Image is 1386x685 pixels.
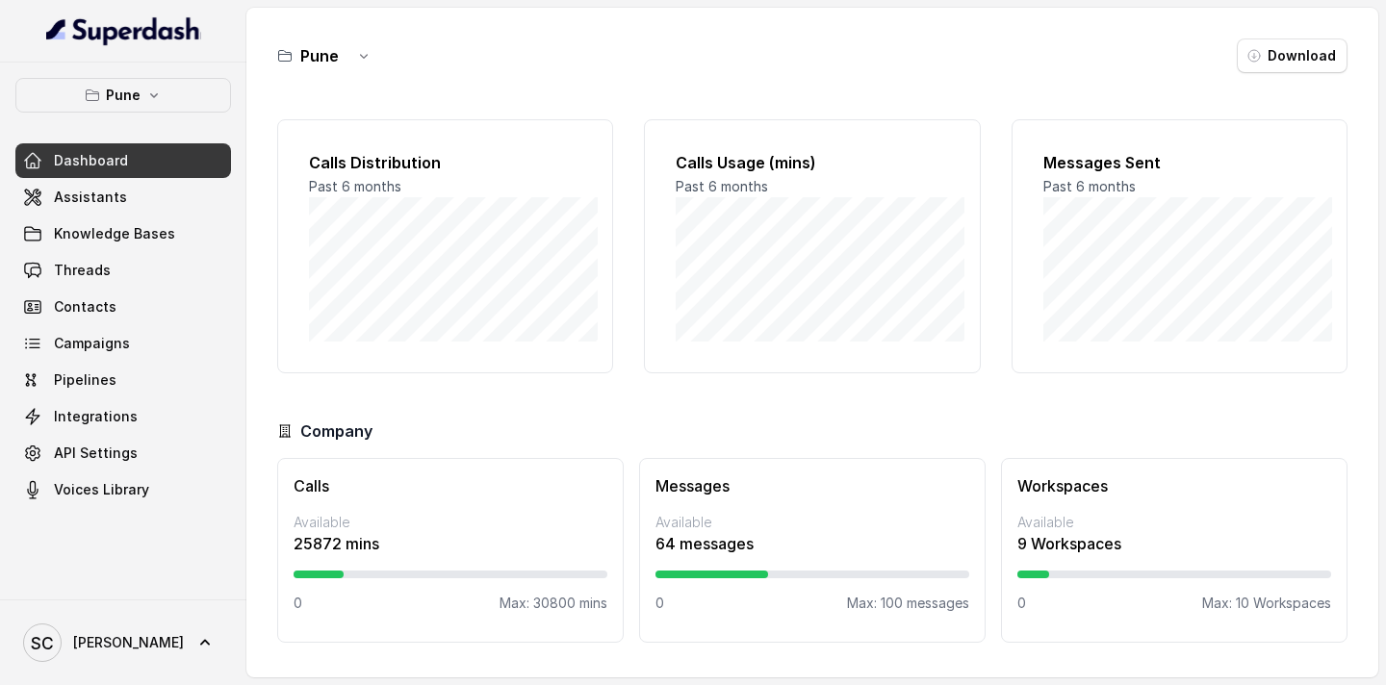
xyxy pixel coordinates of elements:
[54,151,128,170] span: Dashboard
[15,363,231,397] a: Pipelines
[1043,151,1316,174] h2: Messages Sent
[655,513,969,532] p: Available
[676,151,948,174] h2: Calls Usage (mins)
[15,78,231,113] button: Pune
[46,15,201,46] img: light.svg
[500,594,607,613] p: Max: 30800 mins
[309,151,581,174] h2: Calls Distribution
[1017,513,1331,532] p: Available
[15,472,231,507] a: Voices Library
[1237,38,1347,73] button: Download
[106,84,141,107] p: Pune
[300,44,339,67] h3: Pune
[31,633,54,653] text: SC
[15,436,231,470] a: API Settings
[294,474,607,497] h3: Calls
[294,532,607,555] p: 25872 mins
[54,370,116,390] span: Pipelines
[1017,532,1331,555] p: 9 Workspaces
[54,334,130,353] span: Campaigns
[294,594,302,613] p: 0
[294,513,607,532] p: Available
[1017,594,1026,613] p: 0
[54,407,138,426] span: Integrations
[655,474,969,497] h3: Messages
[15,399,231,434] a: Integrations
[1202,594,1331,613] p: Max: 10 Workspaces
[655,594,664,613] p: 0
[54,444,138,463] span: API Settings
[54,261,111,280] span: Threads
[73,633,184,652] span: [PERSON_NAME]
[54,188,127,207] span: Assistants
[15,616,231,670] a: [PERSON_NAME]
[655,532,969,555] p: 64 messages
[15,253,231,288] a: Threads
[54,297,116,317] span: Contacts
[54,224,175,243] span: Knowledge Bases
[15,326,231,361] a: Campaigns
[309,178,401,194] span: Past 6 months
[15,290,231,324] a: Contacts
[676,178,768,194] span: Past 6 months
[300,419,372,443] h3: Company
[1043,178,1136,194] span: Past 6 months
[54,480,149,499] span: Voices Library
[15,143,231,178] a: Dashboard
[15,180,231,215] a: Assistants
[1017,474,1331,497] h3: Workspaces
[15,216,231,251] a: Knowledge Bases
[847,594,969,613] p: Max: 100 messages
